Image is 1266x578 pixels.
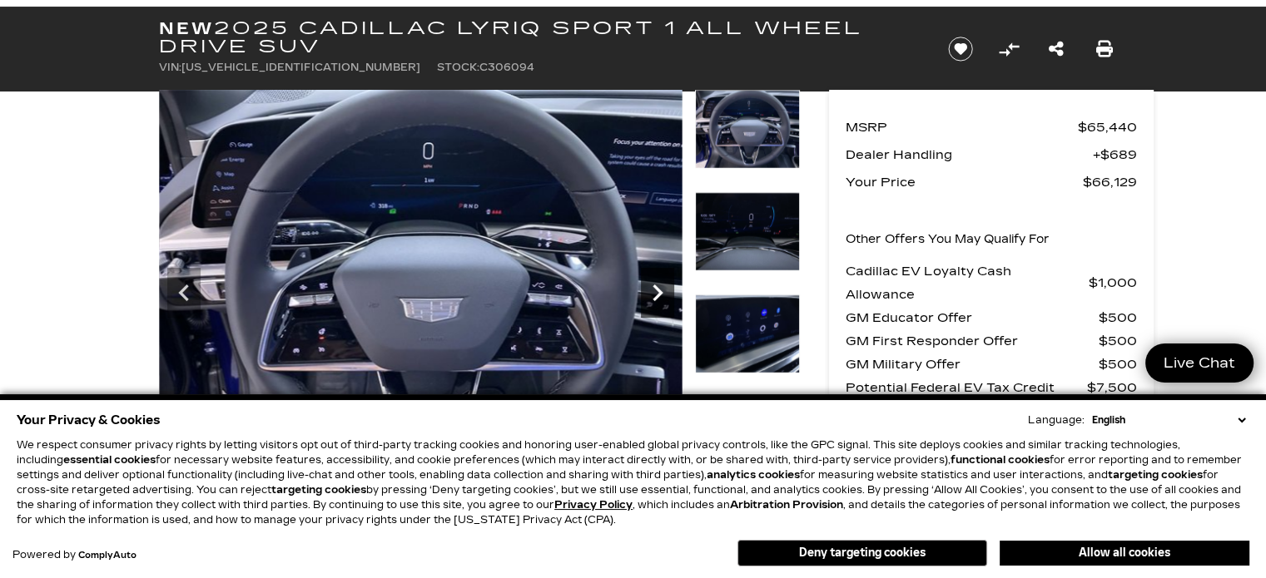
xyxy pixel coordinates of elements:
[159,19,921,56] h1: 2025 Cadillac LYRIQ Sport 1 All Wheel Drive SUV
[846,306,1137,329] a: GM Educator Offer $500
[1096,37,1113,61] a: Print this New 2025 Cadillac LYRIQ Sport 1 All Wheel Drive SUV
[1108,469,1203,481] strong: targeting cookies
[479,62,534,73] span: C306094
[159,18,214,38] strong: New
[846,306,1099,329] span: GM Educator Offer
[17,408,161,432] span: Your Privacy & Cookies
[1099,329,1137,353] span: $500
[846,116,1078,139] span: MSRP
[641,268,674,318] div: Next
[695,294,800,373] img: New 2025 Opulent Blue Metallic Cadillac Sport 1 image 21
[846,353,1137,376] a: GM Military Offer $500
[1078,116,1137,139] span: $65,440
[846,143,1137,166] a: Dealer Handling $689
[1088,413,1249,427] select: Language Select
[942,36,979,62] button: Save vehicle
[730,499,843,511] strong: Arbitration Provision
[846,376,1137,399] a: Potential Federal EV Tax Credit $7,500
[846,353,1099,376] span: GM Military Offer
[78,551,137,561] a: ComplyAuto
[846,259,1137,306] a: Cadillac EV Loyalty Cash Allowance $1,000
[1000,541,1249,566] button: Allow all cookies
[181,62,420,73] span: [US_VEHICLE_IDENTIFICATION_NUMBER]
[951,454,1050,466] strong: functional cookies
[1099,353,1137,376] span: $500
[846,170,1083,194] span: Your Price
[846,143,1093,166] span: Dealer Handling
[167,268,201,318] div: Previous
[437,62,479,73] span: Stock:
[846,228,1050,251] p: Other Offers You May Qualify For
[159,90,683,482] img: New 2025 Opulent Blue Metallic Cadillac Sport 1 image 19
[737,540,987,566] button: Deny targeting cookies
[846,116,1137,139] a: MSRP $65,440
[846,329,1099,353] span: GM First Responder Offer
[846,329,1137,353] a: GM First Responder Offer $500
[159,62,181,73] span: VIN:
[1089,271,1137,294] span: $1,000
[271,484,366,496] strong: targeting cookies
[695,90,800,169] img: New 2025 Opulent Blue Metallic Cadillac Sport 1 image 19
[1155,353,1244,373] span: Live Chat
[996,37,1021,62] button: Compare Vehicle
[1083,170,1137,194] span: $66,129
[63,454,156,466] strong: essential cookies
[1099,306,1137,329] span: $500
[846,170,1137,194] a: Your Price $66,129
[1087,376,1137,399] span: $7,500
[846,259,1089,306] span: Cadillac EV Loyalty Cash Allowance
[695,192,800,271] img: New 2025 Opulent Blue Metallic Cadillac Sport 1 image 20
[846,376,1087,399] span: Potential Federal EV Tax Credit
[1145,343,1254,383] a: Live Chat
[17,437,1249,527] p: We respect consumer privacy rights by letting visitors opt out of third-party tracking cookies an...
[554,499,633,511] u: Privacy Policy
[1049,37,1064,61] a: Share this New 2025 Cadillac LYRIQ Sport 1 All Wheel Drive SUV
[12,550,137,561] div: Powered by
[707,469,800,481] strong: analytics cookies
[1028,415,1085,425] div: Language:
[1093,143,1137,166] span: $689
